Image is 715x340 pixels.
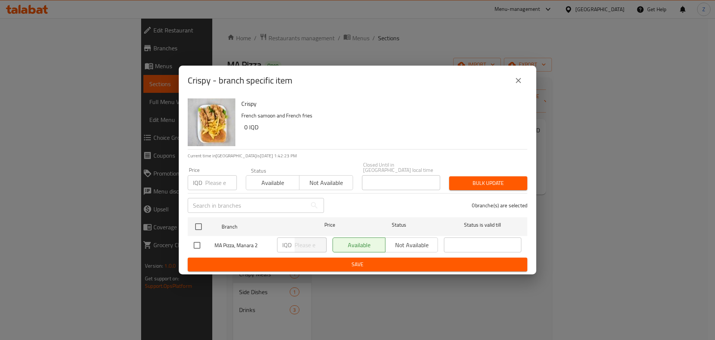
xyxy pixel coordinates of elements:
span: Save [194,260,521,269]
span: Not available [302,177,350,188]
span: Branch [222,222,299,232]
h6: Crispy [241,98,521,109]
span: MA Pizza, Manara 2 [214,241,271,250]
input: Search in branches [188,198,307,213]
input: Please enter price [295,237,327,252]
p: IQD [282,240,292,249]
button: Save [188,258,527,271]
button: Available [246,175,299,190]
p: Current time in [GEOGRAPHIC_DATA] is [DATE] 1:42:23 PM [188,152,527,159]
button: close [509,72,527,89]
p: 0 branche(s) are selected [472,202,527,209]
span: Bulk update [455,179,521,188]
h2: Crispy - branch specific item [188,75,292,86]
button: Bulk update [449,176,527,190]
p: IQD [193,178,202,187]
h6: 0 IQD [244,122,521,132]
button: Not available [299,175,353,190]
span: Price [305,220,355,230]
p: French samoon and French fries [241,111,521,120]
span: Status is valid till [444,220,521,230]
span: Available [249,177,296,188]
span: Status [360,220,438,230]
input: Please enter price [205,175,237,190]
img: Crispy [188,98,235,146]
